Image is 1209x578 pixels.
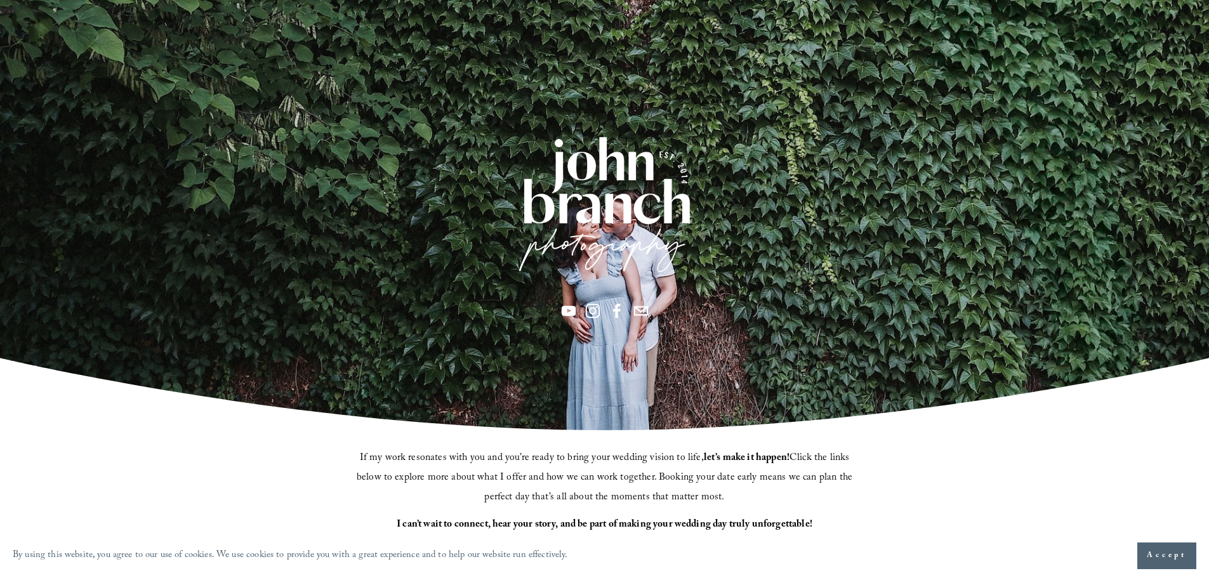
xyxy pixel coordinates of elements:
[704,450,789,467] strong: let’s make it happen!
[13,547,568,565] p: By using this website, you agree to our use of cookies. We use cookies to provide you with a grea...
[357,450,855,506] span: If my work resonates with you and you’re ready to bring your wedding vision to life, Click the li...
[609,303,624,319] a: Facebook
[633,303,649,319] a: info@jbivphotography.com
[561,303,576,319] a: YouTube
[1137,542,1196,569] button: Accept
[1147,549,1187,562] span: Accept
[397,516,812,534] strong: I can’t wait to connect, hear your story, and be part of making your wedding day truly unforgetta...
[585,303,600,319] a: Instagram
